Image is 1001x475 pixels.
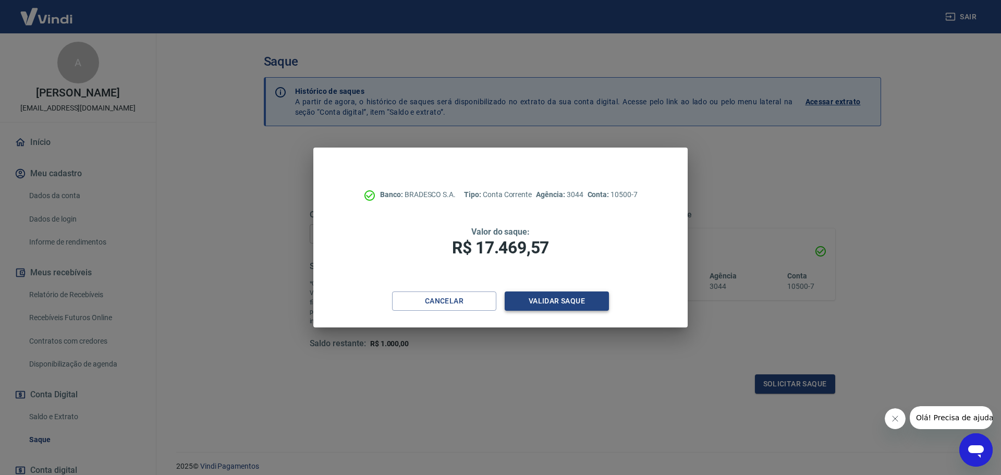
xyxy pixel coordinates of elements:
[959,433,993,467] iframe: Botão para abrir a janela de mensagens
[392,291,496,311] button: Cancelar
[464,189,532,200] p: Conta Corrente
[910,406,993,429] iframe: Mensagem da empresa
[471,227,530,237] span: Valor do saque:
[588,190,611,199] span: Conta:
[505,291,609,311] button: Validar saque
[380,189,456,200] p: BRADESCO S.A.
[536,190,567,199] span: Agência:
[588,189,638,200] p: 10500-7
[380,190,405,199] span: Banco:
[452,238,549,258] span: R$ 17.469,57
[464,190,483,199] span: Tipo:
[6,7,88,16] span: Olá! Precisa de ajuda?
[885,408,906,429] iframe: Fechar mensagem
[536,189,583,200] p: 3044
